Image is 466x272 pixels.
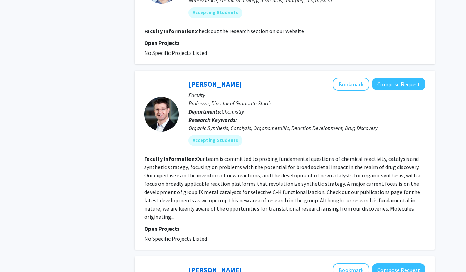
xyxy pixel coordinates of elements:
span: Chemistry [222,108,244,115]
p: Open Projects [144,224,425,233]
fg-read-more: Our team is committed to probing fundamental questions of chemical reactivity, catalysis and synt... [144,155,420,220]
p: Faculty [188,91,425,99]
button: Compose Request to Simon Blakey [372,78,425,90]
div: Organic Synthesis, Catalysis, Organometallic, Reaction Development, Drug Discovery [188,124,425,132]
fg-read-more: check out the research section on our website [196,28,304,35]
b: Faculty Information: [144,28,196,35]
span: No Specific Projects Listed [144,49,207,56]
span: No Specific Projects Listed [144,235,207,242]
button: Add Simon Blakey to Bookmarks [333,78,369,91]
iframe: Chat [5,241,29,267]
mat-chip: Accepting Students [188,135,242,146]
b: Research Keywords: [188,116,237,123]
mat-chip: Accepting Students [188,7,242,18]
p: Open Projects [144,39,425,47]
a: [PERSON_NAME] [188,80,242,88]
b: Departments: [188,108,222,115]
p: Professor, Director of Graduate Studies [188,99,425,107]
b: Faculty Information: [144,155,196,162]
